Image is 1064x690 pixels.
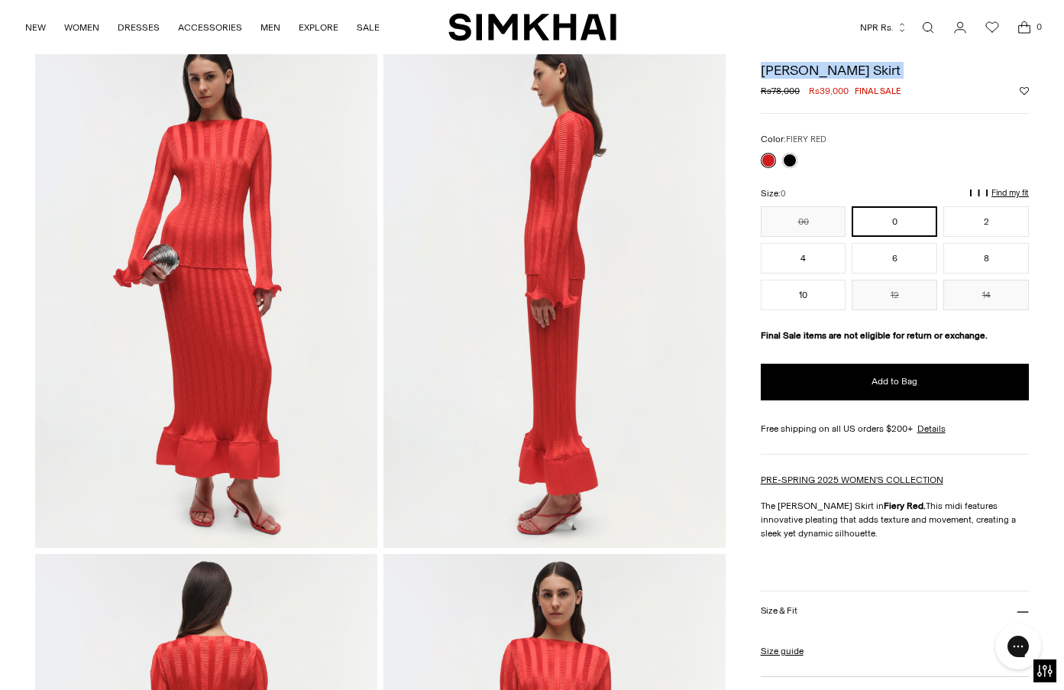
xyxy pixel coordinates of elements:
button: 4 [761,243,846,274]
a: MEN [260,11,280,44]
a: SIMKHAI [448,12,616,42]
button: NPR Rs. [860,11,907,44]
a: WOMEN [64,11,99,44]
button: 00 [761,206,846,237]
button: 8 [943,243,1029,274]
div: Free shipping on all US orders $200+ [761,422,1029,436]
a: Open cart modal [1009,12,1040,43]
label: Color: [761,132,826,147]
button: Add to Bag [761,364,1029,400]
a: Go to the account page [945,12,975,43]
img: Hollis Skirt [35,34,377,548]
a: Wishlist [977,12,1007,43]
label: Size: [761,186,786,201]
span: Rs39,000 [809,84,849,98]
iframe: Gorgias live chat messenger [988,618,1049,675]
a: SALE [357,11,380,44]
s: Rs78,000 [761,84,800,98]
button: 10 [761,280,846,310]
a: PRE-SPRING 2025 WOMEN'S COLLECTION [761,475,943,485]
button: 0 [852,206,937,237]
button: 12 [852,280,937,310]
span: FIERY RED [786,134,826,144]
a: NEW [25,11,46,44]
strong: Fiery Red. [884,500,926,511]
span: 0 [1032,20,1046,34]
a: Size guide [761,644,804,658]
p: The [PERSON_NAME] Skirt in This midi features innovative pleating that adds texture and movement,... [761,499,1029,540]
h1: [PERSON_NAME] Skirt [761,63,1029,77]
a: DRESSES [118,11,160,44]
a: Details [917,422,946,436]
button: 14 [943,280,1029,310]
span: Add to Bag [872,375,917,388]
img: Hollis Skirt [383,34,726,548]
button: Size & Fit [761,591,1029,630]
button: 6 [852,243,937,274]
button: Add to Wishlist [1020,86,1029,96]
a: ACCESSORIES [178,11,242,44]
button: 2 [943,206,1029,237]
a: EXPLORE [299,11,338,44]
h3: Size & Fit [761,606,797,616]
span: 0 [781,189,786,199]
strong: Final Sale items are not eligible for return or exchange. [761,330,988,341]
a: Open search modal [913,12,943,43]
